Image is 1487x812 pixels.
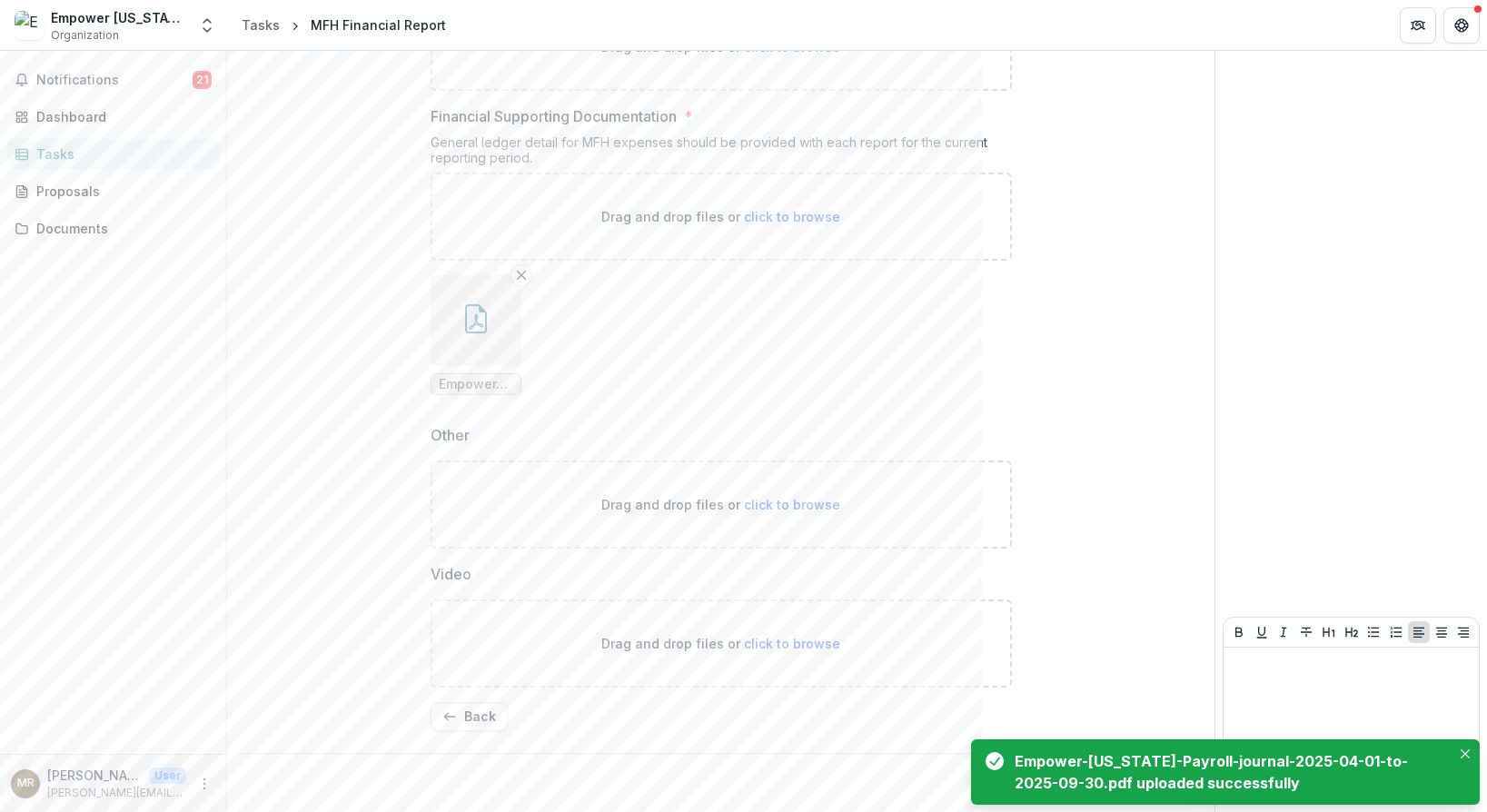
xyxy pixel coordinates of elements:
[601,495,840,514] p: Drag and drop files or
[1452,621,1474,643] button: Align Right
[431,134,1012,173] div: General ledger detail for MFH expenses should be provided with each report for the current report...
[47,766,142,785] p: [PERSON_NAME]
[194,7,220,44] button: Open entity switcher
[36,182,204,201] div: Proposals
[193,773,215,795] button: More
[311,15,446,35] div: MFH Financial Report
[36,144,204,163] div: Tasks
[431,563,471,585] p: Video
[601,634,840,653] p: Drag and drop files or
[511,264,532,286] button: Remove File
[1431,621,1452,643] button: Align Center
[7,176,219,206] a: Proposals
[1273,621,1294,643] button: Italicize
[17,777,35,789] div: Mallory Rusch
[1385,621,1407,643] button: Ordered List
[744,209,840,224] span: click to browse
[1228,621,1250,643] button: Bold
[15,11,44,40] img: Empower Missouri
[431,105,677,127] p: Financial Supporting Documentation
[1251,621,1273,643] button: Underline
[1443,7,1480,44] button: Get Help
[36,73,193,88] span: Notifications
[431,275,521,395] div: Remove FileEmpower-[US_STATE]-Payroll-journal-2025-04-01-to-2025-09-30.pdf
[51,27,119,44] span: Organization
[439,377,513,392] span: Empower-[US_STATE]-Payroll-journal-2025-04-01-to-2025-09-30.pdf
[1015,750,1443,794] div: Empower-[US_STATE]-Payroll-journal-2025-04-01-to-2025-09-30.pdf uploaded successfully
[7,139,219,169] a: Tasks
[193,71,212,89] span: 21
[47,785,186,801] p: [PERSON_NAME][EMAIL_ADDRESS][DOMAIN_NAME]
[1295,621,1317,643] button: Strike
[36,219,204,238] div: Documents
[1400,7,1436,44] button: Partners
[601,207,840,226] p: Drag and drop files or
[234,12,287,38] a: Tasks
[744,497,840,512] span: click to browse
[51,8,187,27] div: Empower [US_STATE]
[1363,621,1384,643] button: Bullet List
[1341,621,1363,643] button: Heading 2
[431,424,470,446] p: Other
[7,102,219,132] a: Dashboard
[149,767,186,784] p: User
[964,732,1487,812] div: Notifications-bottom-right
[1454,743,1476,765] button: Close
[744,636,840,651] span: click to browse
[431,702,508,731] button: Back
[234,12,453,38] nav: breadcrumb
[242,15,280,35] div: Tasks
[1408,621,1430,643] button: Align Left
[7,213,219,243] a: Documents
[36,107,204,126] div: Dashboard
[7,65,219,94] button: Notifications21
[1318,621,1340,643] button: Heading 1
